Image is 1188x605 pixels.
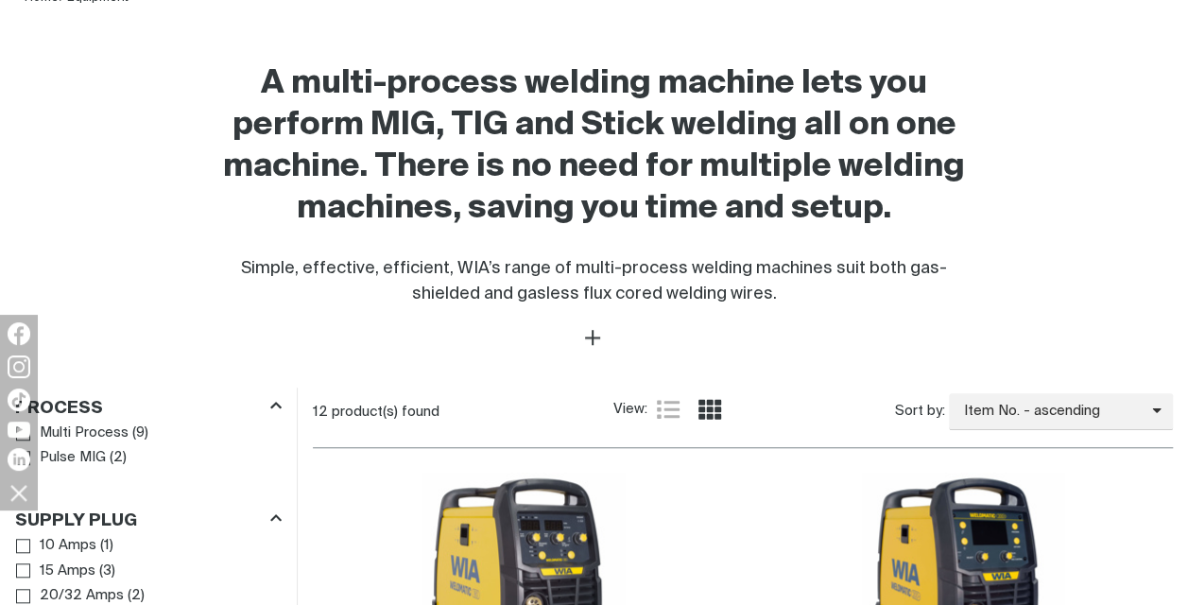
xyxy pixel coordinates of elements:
[894,401,944,423] span: Sort by:
[949,401,1152,423] span: Item No. - ascending
[15,510,137,532] h3: Supply Plug
[16,533,96,559] a: 10 Amps
[613,399,647,421] span: View:
[223,63,965,230] h2: A multi-process welding machine lets you perform MIG, TIG and Stick welding all on one machine. T...
[8,322,30,345] img: Facebook
[15,507,282,532] div: Supply Plug
[16,421,281,471] ul: Process
[40,535,96,557] span: 10 Amps
[16,445,106,471] a: Pulse MIG
[40,447,106,469] span: Pulse MIG
[8,355,30,378] img: Instagram
[15,398,103,420] h3: Process
[99,561,115,582] span: ( 3 )
[40,423,129,444] span: Multi Process
[3,476,35,509] img: hide socials
[241,260,947,302] span: Simple, effective, efficient, WIA’s range of multi-process welding machines suit both gas-shielde...
[313,388,1173,436] section: Product list controls
[657,398,680,421] a: List view
[40,561,95,582] span: 15 Amps
[110,447,127,469] span: ( 2 )
[8,422,30,438] img: YouTube
[15,394,282,420] div: Process
[8,389,30,411] img: TikTok
[100,535,113,557] span: ( 1 )
[16,559,95,584] a: 15 Amps
[332,405,439,419] span: product(s) found
[132,423,148,444] span: ( 9 )
[16,421,129,446] a: Multi Process
[313,403,613,422] div: 12
[8,448,30,471] img: LinkedIn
